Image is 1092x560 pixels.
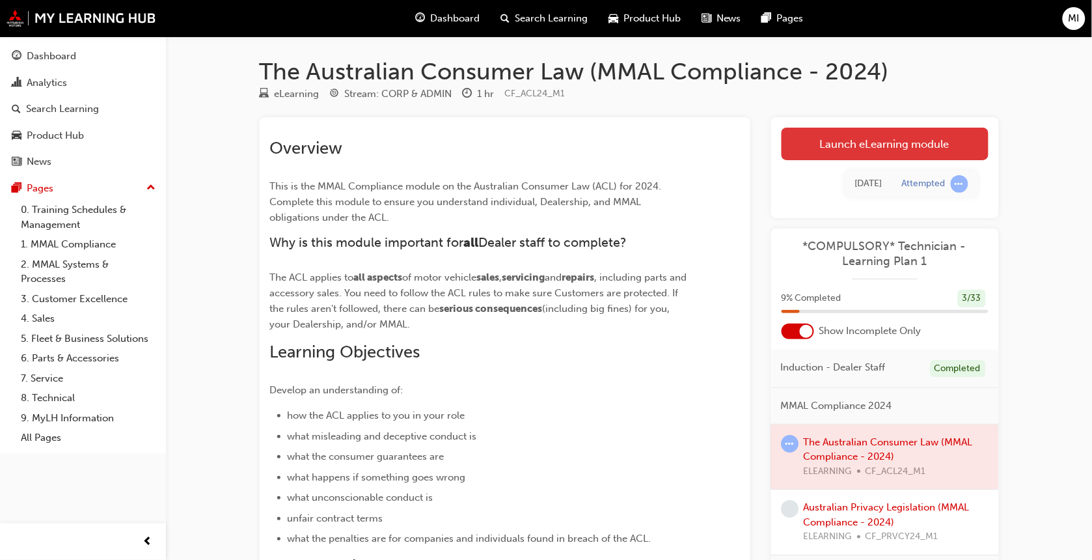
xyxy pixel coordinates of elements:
span: serious consequences [440,303,543,315]
button: Pages [5,176,161,201]
div: Duration [463,86,495,102]
span: search-icon [500,10,510,27]
span: news-icon [12,156,21,168]
a: Search Learning [5,97,161,121]
div: Type [260,86,320,102]
a: All Pages [16,428,161,448]
div: eLearning [275,87,320,102]
span: what misleading and deceptive conduct is [288,430,477,442]
span: target-icon [330,89,340,100]
div: Stream [330,86,452,102]
a: 3. Customer Excellence [16,289,161,309]
span: Why is this module important for [270,235,464,250]
div: Attempted [902,178,946,190]
span: what unconscionable conduct is [288,492,433,503]
span: Show Incomplete Only [819,324,921,339]
span: Learning Objectives [270,342,420,362]
span: learningResourceType_ELEARNING-icon [260,89,269,100]
a: Launch eLearning module [782,128,989,160]
span: Develop an understanding of: [270,384,403,396]
a: Dashboard [5,44,161,68]
span: learningRecordVerb_ATTEMPT-icon [782,435,799,453]
span: repairs [562,272,595,283]
span: what the penalties are for companies and individuals found in breach of the ACL. [288,533,651,544]
span: how the ACL applies to you in your role [288,410,465,421]
span: Dealer staff to complete? [479,235,627,250]
a: Product Hub [5,124,161,148]
a: Australian Privacy Legislation (MMAL Compliance - 2024) [804,501,970,528]
a: 0. Training Schedules & Management [16,200,161,234]
span: News [717,11,741,26]
span: all [464,235,479,250]
span: Learning resource code [505,88,566,99]
button: DashboardAnalyticsSearch LearningProduct HubNews [5,42,161,176]
span: guage-icon [12,51,21,63]
span: search-icon [12,104,21,115]
div: Pages [27,181,53,196]
a: news-iconNews [691,5,752,32]
span: guage-icon [415,10,425,27]
a: 6. Parts & Accessories [16,348,161,369]
div: Analytics [27,76,67,91]
span: prev-icon [143,534,153,550]
div: 3 / 33 [958,290,986,307]
img: mmal [7,10,156,27]
span: all aspects [354,272,403,283]
span: of motor vehicle [403,272,477,283]
span: car-icon [608,10,618,27]
a: *COMPULSORY* Technician - Learning Plan 1 [782,239,989,268]
a: 9. MyLH Information [16,408,161,428]
span: , [500,272,502,283]
span: chart-icon [12,77,21,89]
a: search-iconSearch Learning [490,5,598,32]
a: car-iconProduct Hub [598,5,691,32]
span: sales [477,272,500,283]
span: MMAL Compliance 2024 [782,399,893,413]
a: guage-iconDashboard [405,5,490,32]
span: unfair contract terms [288,512,383,524]
span: ELEARNING [804,529,853,544]
span: Product Hub [623,11,681,26]
span: what the consumer guarantees are [288,451,444,462]
span: The ACL applies to [270,272,354,283]
span: and [545,272,562,283]
span: Search Learning [515,11,588,26]
span: CF_PRVCY24_M1 [866,529,939,544]
div: Completed [931,360,986,378]
button: MI [1063,7,1085,30]
span: 9 % Completed [782,291,841,306]
div: Product Hub [27,128,84,143]
a: 8. Technical [16,388,161,408]
a: 5. Fleet & Business Solutions [16,329,161,349]
span: clock-icon [463,89,472,100]
span: Overview [270,138,343,158]
span: MI [1069,11,1080,26]
span: what happens if something goes wrong [288,471,466,483]
div: Stream: CORP & ADMIN [345,87,452,102]
a: News [5,150,161,174]
span: pages-icon [12,183,21,195]
a: 4. Sales [16,309,161,329]
span: car-icon [12,130,21,142]
span: news-icon [702,10,711,27]
span: , including parts and accessory sales. You need to follow the ACL rules to make sure Customers ar... [270,272,690,315]
a: pages-iconPages [752,5,814,32]
h1: The Australian Consumer Law (MMAL Compliance - 2024) [260,57,999,86]
a: 2. MMAL Systems & Processes [16,255,161,289]
span: Dashboard [430,11,480,26]
span: learningRecordVerb_ATTEMPT-icon [951,175,968,193]
div: 1 hr [478,87,495,102]
span: up-icon [146,180,156,197]
span: Pages [777,11,804,26]
span: Induction - Dealer Staff [782,360,886,375]
div: News [27,154,51,169]
div: Dashboard [27,49,76,64]
span: servicing [502,272,545,283]
span: pages-icon [762,10,772,27]
span: This is the MMAL Compliance module on the Australian Consumer Law (ACL) for 2024. Complete this m... [270,180,664,223]
span: learningRecordVerb_NONE-icon [782,500,799,518]
a: Analytics [5,71,161,95]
